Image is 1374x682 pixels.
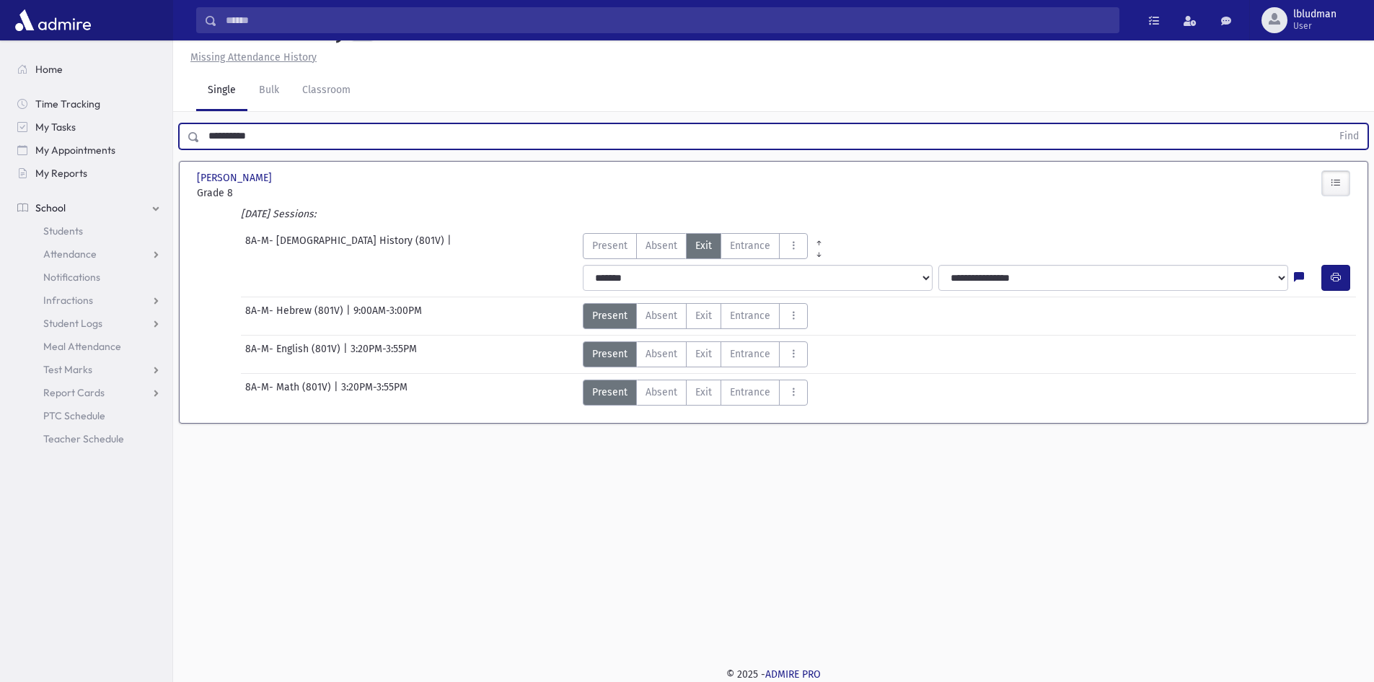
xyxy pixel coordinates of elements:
div: AttTypes [583,303,808,329]
span: Absent [646,308,677,323]
a: Notifications [6,266,172,289]
span: Entrance [730,238,770,253]
span: Entrance [730,346,770,362]
span: Students [43,224,83,237]
a: Report Cards [6,381,172,404]
a: Attendance [6,242,172,266]
span: Grade 8 [197,185,377,201]
a: All Prior [808,233,830,245]
span: | [346,303,353,329]
a: My Tasks [6,115,172,139]
a: My Reports [6,162,172,185]
a: Teacher Schedule [6,427,172,450]
div: AttTypes [583,380,808,406]
a: Single [196,71,247,111]
a: Bulk [247,71,291,111]
a: My Appointments [6,139,172,162]
span: My Tasks [35,121,76,134]
span: Time Tracking [35,97,100,110]
a: PTC Schedule [6,404,172,427]
span: Entrance [730,308,770,323]
span: Student Logs [43,317,102,330]
span: Present [592,346,627,362]
span: Exit [695,346,712,362]
a: All Later [808,245,830,256]
a: Infractions [6,289,172,312]
span: Absent [646,238,677,253]
a: Test Marks [6,358,172,381]
span: Attendance [43,248,97,261]
span: Meal Attendance [43,340,121,353]
span: | [343,341,351,367]
span: Present [592,308,627,323]
u: Missing Attendance History [190,51,317,64]
span: [PERSON_NAME] [197,170,275,185]
span: Entrance [730,385,770,400]
span: Present [592,238,627,253]
a: Students [6,219,172,242]
a: Student Logs [6,312,172,335]
i: [DATE] Sessions: [241,208,316,220]
span: Report Cards [43,386,105,399]
span: 8A-M- Hebrew (801V) [245,303,346,329]
span: My Reports [35,167,87,180]
span: Absent [646,346,677,362]
a: Time Tracking [6,92,172,115]
a: School [6,196,172,219]
a: Home [6,58,172,81]
span: Absent [646,385,677,400]
span: PTC Schedule [43,409,105,422]
span: Notifications [43,271,100,284]
span: Exit [695,385,712,400]
span: 8A-M- [DEMOGRAPHIC_DATA] History (801V) [245,233,447,259]
div: AttTypes [583,341,808,367]
span: Present [592,385,627,400]
span: Teacher Schedule [43,432,124,445]
span: School [35,201,66,214]
span: Infractions [43,294,93,307]
span: Home [35,63,63,76]
span: Test Marks [43,363,92,376]
span: | [334,380,341,406]
span: My Appointments [35,144,115,157]
span: 8A-M- Math (801V) [245,380,334,406]
a: Missing Attendance History [185,51,317,64]
span: 9:00AM-3:00PM [353,303,422,329]
span: | [447,233,454,259]
span: Exit [695,308,712,323]
span: 8A-M- English (801V) [245,341,343,367]
input: Search [217,7,1119,33]
span: User [1293,20,1336,32]
a: Classroom [291,71,362,111]
div: AttTypes [583,233,830,259]
span: lbludman [1293,9,1336,20]
a: Meal Attendance [6,335,172,358]
button: Find [1331,124,1368,149]
span: 3:20PM-3:55PM [341,380,408,406]
img: AdmirePro [12,6,94,35]
div: © 2025 - [196,667,1351,682]
span: 3:20PM-3:55PM [351,341,417,367]
span: Exit [695,238,712,253]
